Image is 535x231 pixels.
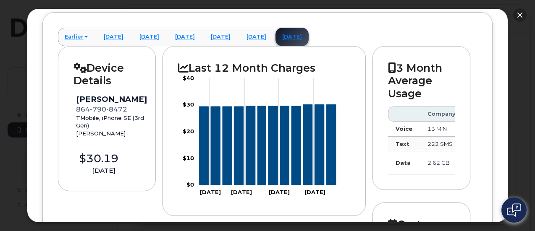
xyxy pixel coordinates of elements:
[183,75,337,196] g: Chart
[231,189,252,196] tspan: [DATE]
[186,182,194,188] tspan: $0
[304,189,325,196] tspan: [DATE]
[420,151,463,174] td: 2.62 GB
[507,203,521,217] img: Open chat
[396,159,411,166] strong: Data
[199,189,220,196] tspan: [DATE]
[269,189,290,196] tspan: [DATE]
[199,105,336,185] g: Series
